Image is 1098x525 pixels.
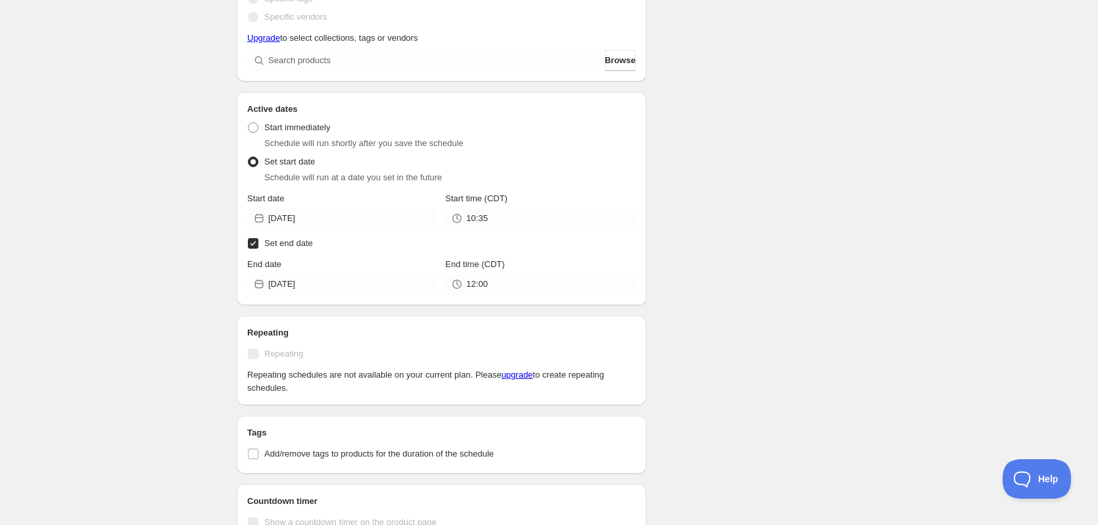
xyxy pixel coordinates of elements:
h2: Tags [247,426,636,439]
span: Start time (CDT) [445,193,508,203]
span: End time (CDT) [445,259,504,269]
span: Repeating [264,349,303,359]
span: Schedule will run shortly after you save the schedule [264,138,464,148]
span: Specific vendors [264,12,327,22]
span: Set start date [264,157,315,166]
span: Start immediately [264,122,330,132]
h2: Repeating [247,326,636,339]
a: Upgrade [247,33,280,43]
iframe: Toggle Customer Support [1003,459,1072,499]
p: to select collections, tags or vendors [247,32,636,45]
span: Set end date [264,238,313,248]
span: Add/remove tags to products for the duration of the schedule [264,449,494,459]
p: Repeating schedules are not available on your current plan. Please to create repeating schedules. [247,368,636,395]
h2: Active dates [247,103,636,116]
button: Browse [605,50,636,71]
span: Browse [605,54,636,67]
input: Search products [268,50,602,71]
span: End date [247,259,281,269]
h2: Countdown timer [247,495,636,508]
span: Schedule will run at a date you set in the future [264,172,442,182]
span: Start date [247,193,284,203]
a: upgrade [502,370,533,380]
